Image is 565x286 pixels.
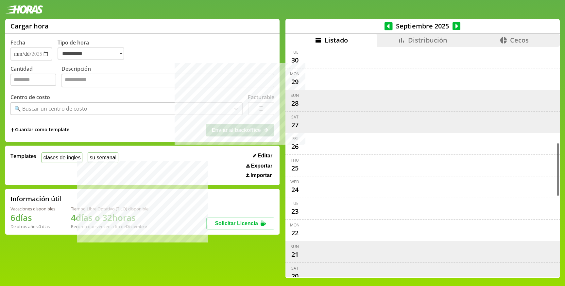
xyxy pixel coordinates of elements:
button: Solicitar Licencia [206,218,274,229]
label: Cantidad [10,65,61,89]
label: Fecha [10,39,25,46]
select: Tipo de hora [58,47,124,60]
div: Thu [291,157,299,163]
button: su semanal [88,152,118,163]
label: Centro de costo [10,94,50,101]
div: Sat [291,114,299,120]
h1: 4 días o 32 horas [71,212,148,223]
div: 25 [290,163,300,173]
label: Facturable [248,94,274,101]
span: Templates [10,152,36,160]
div: 20 [290,271,300,281]
div: Tue [291,49,299,55]
div: 22 [290,228,300,238]
div: Sun [291,93,299,98]
textarea: Descripción [61,74,274,87]
div: 24 [290,185,300,195]
h2: Información útil [10,194,62,203]
div: Fri [292,136,298,141]
button: clases de ingles [42,152,82,163]
label: Tipo de hora [58,39,129,61]
div: Vacaciones disponibles [10,206,55,212]
span: Septiembre 2025 [393,22,453,30]
h1: Cargar hora [10,22,49,30]
div: 27 [290,120,300,130]
span: Cecos [510,36,529,45]
div: Wed [290,179,299,185]
div: Sat [291,265,299,271]
div: 28 [290,98,300,109]
div: Sun [291,244,299,249]
span: Distribución [408,36,447,45]
span: Solicitar Licencia [215,221,258,226]
div: Mon [290,71,300,77]
div: Mon [290,222,300,228]
div: 🔍 Buscar un centro de costo [14,105,87,112]
span: Editar [258,153,272,159]
div: Recordá que vencen a fin de [71,223,148,229]
div: 29 [290,77,300,87]
label: Descripción [61,65,274,89]
b: Diciembre [126,223,147,229]
div: Tiempo Libre Optativo (TiLO) disponible [71,206,148,212]
button: Editar [251,152,274,159]
div: 30 [290,55,300,65]
span: +Guardar como template [10,126,69,134]
button: Exportar [244,163,274,169]
input: Cantidad [10,74,56,86]
div: 26 [290,141,300,152]
span: Exportar [251,163,272,169]
div: De otros años: 0 días [10,223,55,229]
div: 21 [290,249,300,260]
span: Listado [325,36,348,45]
div: Tue [291,201,299,206]
h1: 6 días [10,212,55,223]
img: logotipo [5,5,43,14]
div: scrollable content [285,47,560,277]
span: Importar [250,172,272,178]
span: + [10,126,14,134]
div: 23 [290,206,300,217]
